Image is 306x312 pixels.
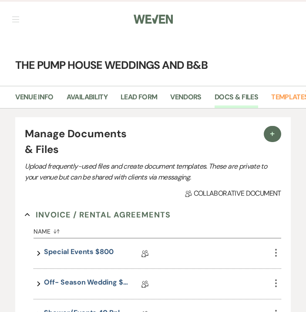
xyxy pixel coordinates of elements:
a: Special Events $800 [44,247,113,260]
span: Plus Sign [268,129,277,138]
span: Collaborative document [185,188,281,199]
a: Venue Info [15,92,54,108]
button: expand [34,247,44,260]
h4: Manage Documents & Files [25,126,134,157]
button: expand [34,277,44,291]
a: Availability [67,92,108,108]
a: Lead Form [121,92,157,108]
button: Plus Sign [264,126,281,142]
a: Docs & Files [215,92,258,108]
a: Vendors [170,92,202,108]
p: Upload frequently-used files and create document templates. These are private to your venue but c... [25,161,281,183]
button: Name [34,221,270,238]
a: Off- Season Wedding $9,500 [44,277,131,291]
button: Invoice / Rental Agreements [25,208,171,221]
img: Weven Logo [134,10,173,28]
